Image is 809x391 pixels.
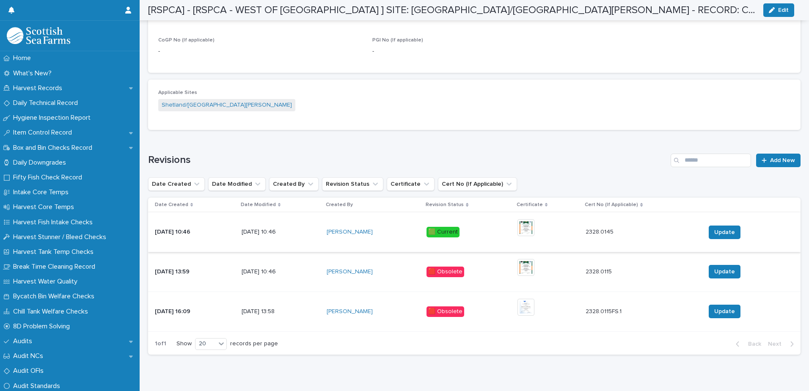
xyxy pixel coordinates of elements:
a: [PERSON_NAME] [327,229,373,236]
tr: [DATE] 13:59[DATE] 10:46[PERSON_NAME] 🟥 Obsolete2328.01152328.0115 Update [148,252,801,292]
span: CoGP No (If applicable) [158,38,215,43]
p: Daily Downgrades [10,159,73,167]
p: records per page [230,340,278,347]
p: Hygiene Inspection Report [10,114,97,122]
p: [DATE] 13:58 [242,308,320,315]
p: Break Time Cleaning Record [10,263,102,271]
span: Edit [778,7,789,13]
button: Edit [763,3,794,17]
p: Revision Status [426,200,464,209]
img: mMrefqRFQpe26GRNOUkG [7,27,70,44]
p: Audits [10,337,39,345]
p: Date Created [155,200,188,209]
span: Next [768,341,787,347]
p: 8D Problem Solving [10,322,77,330]
button: Date Modified [208,177,266,191]
button: Created By [269,177,319,191]
p: [DATE] 16:09 [155,308,235,315]
p: Show [176,340,192,347]
p: 2328.0115FS.1 [586,306,623,315]
a: Add New [756,154,801,167]
span: Update [714,267,735,276]
a: [PERSON_NAME] [327,268,373,275]
span: Back [743,341,761,347]
p: [DATE] 10:46 [242,229,320,236]
p: Box and Bin Checks Record [10,144,99,152]
span: Applicable Sites [158,90,197,95]
span: Add New [770,157,795,163]
p: Harvest Stunner / Bleed Checks [10,233,113,241]
p: 2328.0145 [586,227,615,236]
a: [PERSON_NAME] [327,308,373,315]
span: Update [714,307,735,316]
p: Audit NCs [10,352,50,360]
p: [DATE] 10:46 [155,229,235,236]
p: Harvest Tank Temp Checks [10,248,100,256]
p: Bycatch Bin Welfare Checks [10,292,101,300]
p: Harvest Core Temps [10,203,81,211]
p: Certificate [517,200,543,209]
button: Back [729,340,765,348]
span: PGI No (If applicable) [372,38,423,43]
tr: [DATE] 10:46[DATE] 10:46[PERSON_NAME] 🟩 Current2328.01452328.0145 Update [148,212,801,252]
p: [DATE] 13:59 [155,268,235,275]
button: Update [709,226,740,239]
p: Created By [326,200,353,209]
input: Search [671,154,751,167]
p: Harvest Water Quality [10,278,84,286]
p: Audit Standards [10,382,67,390]
a: Shetland/[GEOGRAPHIC_DATA][PERSON_NAME] [162,101,292,110]
p: Chill Tank Welfare Checks [10,308,95,316]
p: Harvest Fish Intake Checks [10,218,99,226]
button: Cert No (If Applicable) [438,177,517,191]
p: 1 of 1 [148,333,173,354]
p: Daily Technical Record [10,99,85,107]
button: Update [709,265,740,278]
p: Audit OFIs [10,367,50,375]
p: Fifty Fish Check Record [10,173,89,182]
p: 2328.0115 [586,267,614,275]
div: 🟩 Current [427,227,460,237]
p: What's New? [10,69,58,77]
h1: Revisions [148,154,667,166]
button: Date Created [148,177,205,191]
button: Revision Status [322,177,383,191]
p: Date Modified [241,200,276,209]
p: [DATE] 10:46 [242,268,320,275]
button: Next [765,340,801,348]
p: Cert No (If Applicable) [585,200,638,209]
p: Harvest Records [10,84,69,92]
p: Intake Core Temps [10,188,75,196]
div: 🟥 Obsolete [427,267,464,277]
tr: [DATE] 16:09[DATE] 13:58[PERSON_NAME] 🟥 Obsolete2328.0115FS.12328.0115FS.1 Update [148,292,801,331]
p: Home [10,54,38,62]
p: - [158,47,362,56]
button: Certificate [387,177,435,191]
h2: [RSPCA] - [RSPCA - WEST OF [GEOGRAPHIC_DATA] ] SITE: [GEOGRAPHIC_DATA]/[GEOGRAPHIC_DATA][PERSON_N... [148,4,757,17]
p: - [372,47,576,56]
button: Update [709,305,740,318]
div: 20 [195,339,216,348]
span: Update [714,228,735,237]
div: 🟥 Obsolete [427,306,464,317]
p: Item Control Record [10,129,79,137]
